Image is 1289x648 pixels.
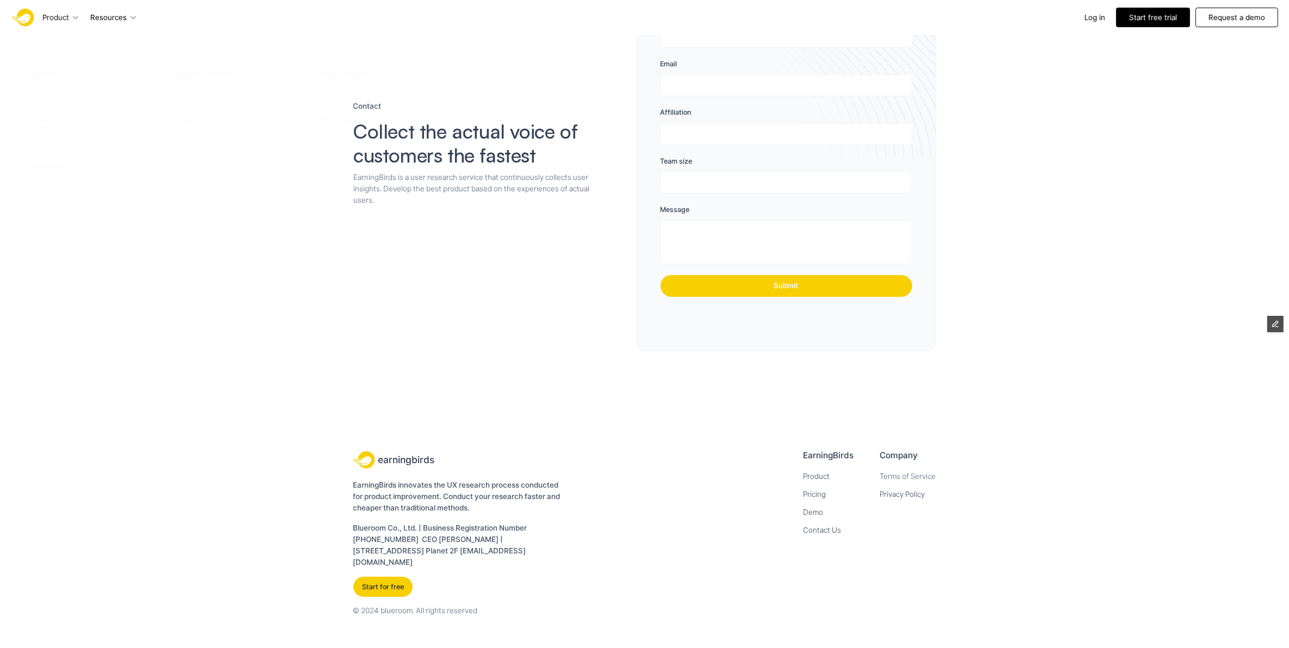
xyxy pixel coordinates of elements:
p: Submit [774,281,799,290]
p: EarningBirds is a user research service that continuously collects user insights. Develop the bes... [353,172,600,206]
p: earningbirds [378,452,435,467]
a: Product [804,472,830,481]
p: Contact [353,101,382,112]
p: Start for free [362,582,404,593]
input: Email [661,74,912,96]
p: EarningBirds innovates the UX research process conducted for product improvement. Conduct your re... [353,479,564,514]
p: Team size [661,156,693,167]
a: Start free trial [1116,8,1190,27]
p: Email [661,59,677,70]
h1: Collect the actual voice of customers the fastest [353,120,600,167]
a: Start for free [353,577,413,597]
input: Message [661,221,912,264]
a: Contact Us [804,526,842,534]
p: Request a demo [1209,12,1265,23]
a: Log in [1085,12,1105,23]
p: Blueroom Co., Ltd. | Business Registration Number [PHONE_NUMBER] CEO [PERSON_NAME] | [STREET_ADDR... [353,522,564,568]
p: Resources [90,12,127,23]
a: Pricing [804,490,826,499]
p: Company [880,449,918,462]
button: Edit Framer Content [1267,316,1284,332]
p: © 2024 blueroom. All rights reserved [353,605,478,616]
p: Product [42,12,69,23]
a: Privacy Policy [880,490,925,499]
p: EarningBirds [804,449,854,462]
img: Logo [11,4,37,30]
p: Affiliation [661,107,692,118]
a: Request a demo [1195,8,1278,27]
button: Submit [661,275,912,297]
select: Team size [661,172,906,194]
p: Message [661,204,690,215]
a: Demo [804,508,824,516]
input: Affiliation [661,123,912,145]
p: Terms of Service [880,471,936,482]
p: Start free trial [1129,12,1177,23]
